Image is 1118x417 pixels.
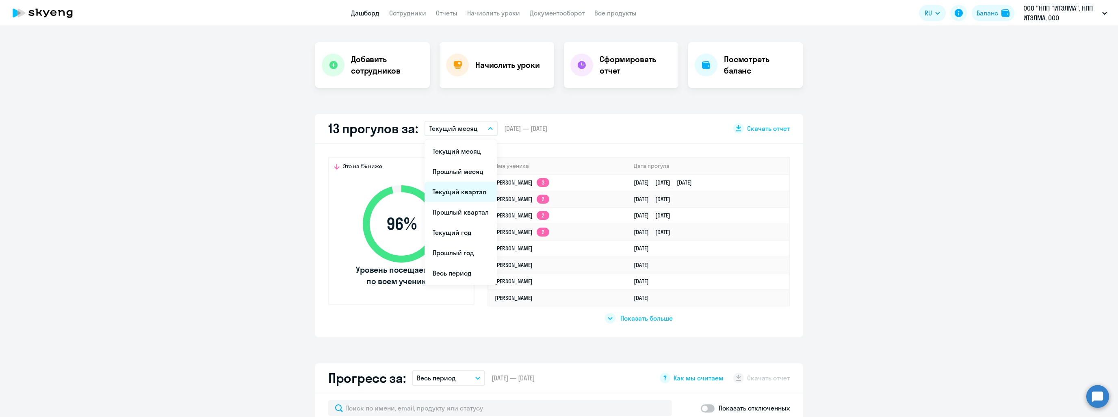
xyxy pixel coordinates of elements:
a: [PERSON_NAME] [495,245,533,252]
span: 96 % [355,214,448,234]
span: Уровень посещаемости по всем ученикам [355,264,448,287]
th: Имя ученика [488,158,627,174]
p: Показать отключенных [719,403,790,413]
button: RU [919,5,946,21]
h4: Добавить сотрудников [351,54,423,76]
button: Текущий месяц [425,121,498,136]
button: Весь период [412,370,485,386]
a: [DATE] [634,294,655,302]
span: Скачать отчет [747,124,790,133]
app-skyeng-badge: 3 [537,178,549,187]
span: RU [925,8,932,18]
p: Весь период [417,373,456,383]
h2: 13 прогулов за: [328,120,418,137]
span: [DATE] — [DATE] [504,124,547,133]
th: Дата прогула [627,158,789,174]
button: Балансbalance [972,5,1014,21]
span: Как мы считаем [674,374,724,382]
a: [DATE][DATE][DATE] [634,179,698,186]
a: Дашборд [351,9,379,17]
a: Сотрудники [389,9,426,17]
a: Все продукты [594,9,637,17]
a: [PERSON_NAME]2 [495,228,549,236]
h4: Начислить уроки [475,59,540,71]
a: [PERSON_NAME]3 [495,179,549,186]
a: [PERSON_NAME]2 [495,195,549,203]
span: Это на 1% ниже, [343,163,383,172]
a: [DATE] [634,245,655,252]
input: Поиск по имени, email, продукту или статусу [328,400,672,416]
a: [DATE] [634,278,655,285]
a: [DATE][DATE] [634,195,677,203]
h4: Сформировать отчет [600,54,672,76]
a: Отчеты [436,9,457,17]
a: Начислить уроки [467,9,520,17]
a: [PERSON_NAME] [495,261,533,269]
a: Документооборот [530,9,585,17]
div: Баланс [977,8,998,18]
app-skyeng-badge: 2 [537,211,549,220]
button: ООО "НПП "ИТЭЛМА", НПП ИТЭЛМА, ООО [1019,3,1111,23]
ul: RU [425,139,497,285]
h2: Прогресс за: [328,370,405,386]
img: balance [1001,9,1010,17]
a: [PERSON_NAME]2 [495,212,549,219]
span: Показать больше [620,314,673,323]
app-skyeng-badge: 2 [537,195,549,204]
a: [PERSON_NAME] [495,294,533,302]
p: Текущий месяц [429,124,478,133]
a: [DATE][DATE] [634,228,677,236]
p: ООО "НПП "ИТЭЛМА", НПП ИТЭЛМА, ООО [1023,3,1099,23]
a: [DATE] [634,261,655,269]
h4: Посмотреть баланс [724,54,796,76]
app-skyeng-badge: 2 [537,228,549,237]
a: [DATE][DATE] [634,212,677,219]
a: [PERSON_NAME] [495,278,533,285]
span: [DATE] — [DATE] [492,374,535,382]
